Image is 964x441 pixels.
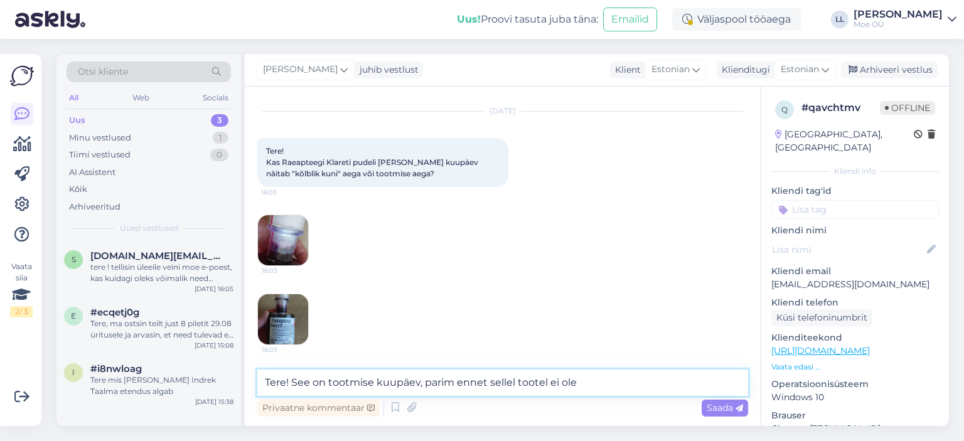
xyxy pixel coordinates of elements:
[781,63,819,77] span: Estonian
[457,12,598,27] div: Proovi tasuta juba täna:
[771,361,939,373] p: Vaata edasi ...
[69,149,131,161] div: Tiimi vestlused
[603,8,657,31] button: Emailid
[717,63,770,77] div: Klienditugi
[263,63,338,77] span: [PERSON_NAME]
[771,184,939,198] p: Kliendi tag'id
[854,19,943,29] div: Moe OÜ
[258,215,308,265] img: Attachment
[854,9,956,29] a: [PERSON_NAME]Moe OÜ
[10,64,34,88] img: Askly Logo
[771,422,939,435] p: Chrome [TECHNICAL_ID]
[771,200,939,219] input: Lisa tag
[90,318,233,341] div: Tere, ma ostsin teilt just 8 piletit 29.08 üritusele ja arvasin, et need tulevad e- mailile nagu ...
[771,296,939,309] p: Kliendi telefon
[200,90,231,106] div: Socials
[771,345,870,356] a: [URL][DOMAIN_NAME]
[69,201,120,213] div: Arhiveeritud
[771,409,939,422] p: Brauser
[90,250,221,262] span: s.aasma.sa@gmail.com
[120,223,178,234] span: Uued vestlused
[258,294,308,344] img: Attachment
[195,284,233,294] div: [DATE] 16:05
[831,11,849,28] div: LL
[771,166,939,177] div: Kliendi info
[707,402,743,413] span: Saada
[69,183,87,196] div: Kõik
[801,100,880,115] div: # qavchtmv
[78,65,128,78] span: Otsi kliente
[69,132,131,144] div: Minu vestlused
[90,307,139,318] span: #ecqetj0g
[771,265,939,278] p: Kliendi email
[772,243,924,257] input: Lisa nimi
[195,341,233,350] div: [DATE] 15:08
[771,309,872,326] div: Küsi telefoninumbrit
[69,114,85,127] div: Uus
[257,105,748,117] div: [DATE]
[771,378,939,391] p: Operatsioonisüsteem
[10,261,33,317] div: Vaata siia
[771,224,939,237] p: Kliendi nimi
[71,311,76,321] span: e
[67,90,81,106] div: All
[72,368,75,377] span: i
[130,90,152,106] div: Web
[257,400,380,417] div: Privaatne kommentaar
[262,266,309,275] span: 16:03
[90,363,142,375] span: #i8nwloag
[69,166,115,179] div: AI Assistent
[72,255,76,264] span: s
[854,9,943,19] div: [PERSON_NAME]
[195,397,233,406] div: [DATE] 15:38
[771,331,939,344] p: Klienditeekond
[610,63,641,77] div: Klient
[261,188,308,197] span: 16:03
[651,63,690,77] span: Estonian
[771,278,939,291] p: [EMAIL_ADDRESS][DOMAIN_NAME]
[672,8,801,31] div: Väljaspool tööaega
[210,149,228,161] div: 0
[90,262,233,284] div: tere ! tellisin üleeile veini moe e-poest, kas kuidagi oleks võimalik need [PERSON_NAME] saada?
[771,391,939,404] p: Windows 10
[775,128,914,154] div: [GEOGRAPHIC_DATA], [GEOGRAPHIC_DATA]
[880,101,935,115] span: Offline
[257,369,748,396] textarea: Tere! See on tootmise kuupäev, parim ennet sellel tootel ei ole
[841,61,938,78] div: Arhiveeri vestlus
[211,114,228,127] div: 3
[457,13,481,25] b: Uus!
[266,146,480,178] span: Tere! Kas Raeapteegi Klareti pudeli [PERSON_NAME] kuupäev näitab "kõlblik kuni" aega või tootmise...
[262,345,309,354] span: 16:03
[213,132,228,144] div: 1
[355,63,419,77] div: juhib vestlust
[781,105,788,114] span: q
[10,306,33,317] div: 2 / 3
[90,375,233,397] div: Tere mis [PERSON_NAME] Indrek Taalma etendus algab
